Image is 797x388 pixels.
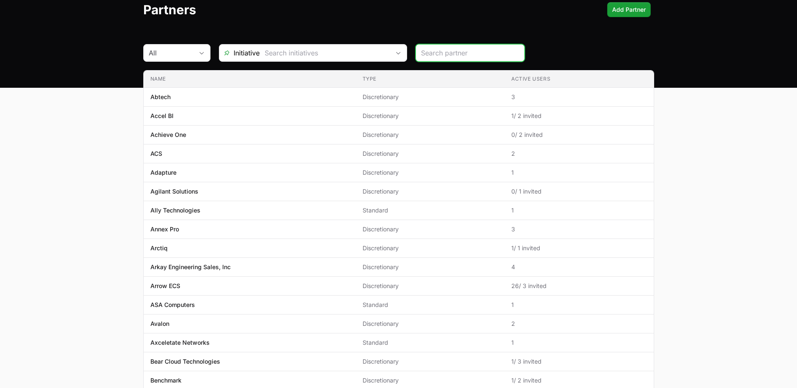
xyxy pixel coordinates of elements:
[150,187,198,196] p: Agilant Solutions
[511,357,647,366] span: 1 / 3 invited
[363,282,498,290] span: Discretionary
[511,168,647,177] span: 1
[356,71,505,88] th: Type
[363,206,498,215] span: Standard
[511,282,647,290] span: 26 / 3 invited
[363,338,498,347] span: Standard
[511,187,647,196] span: 0 / 1 invited
[363,376,498,385] span: Discretionary
[505,71,653,88] th: Active Users
[150,244,168,252] p: Arctiq
[363,320,498,328] span: Discretionary
[150,206,200,215] p: Ally Technologies
[150,263,231,271] p: Arkay Engineering Sales, Inc
[607,2,651,17] div: Primary actions
[363,244,498,252] span: Discretionary
[143,2,196,17] h1: Partners
[260,45,390,61] input: Search initiatives
[511,263,647,271] span: 4
[150,357,220,366] p: Bear Cloud Technologies
[363,357,498,366] span: Discretionary
[363,149,498,158] span: Discretionary
[363,263,498,271] span: Discretionary
[363,93,498,101] span: Discretionary
[149,48,193,58] div: All
[150,112,174,120] p: Accel BI
[150,320,169,328] p: Avalon
[511,131,647,139] span: 0 / 2 invited
[511,225,647,233] span: 3
[150,168,176,177] p: Adapture
[363,301,498,309] span: Standard
[612,5,646,15] span: Add Partner
[363,131,498,139] span: Discretionary
[511,93,647,101] span: 3
[150,149,162,158] p: ACS
[150,93,171,101] p: Abtech
[511,376,647,385] span: 1 / 2 invited
[363,187,498,196] span: Discretionary
[511,301,647,309] span: 1
[511,320,647,328] span: 2
[390,45,407,61] div: Open
[607,2,651,17] button: Add Partner
[363,112,498,120] span: Discretionary
[144,71,356,88] th: Name
[511,244,647,252] span: 1 / 1 invited
[363,225,498,233] span: Discretionary
[511,112,647,120] span: 1 / 2 invited
[511,149,647,158] span: 2
[150,376,181,385] p: Benchmark
[150,131,186,139] p: Achieve One
[150,225,179,233] p: Annex Pro
[150,338,210,347] p: Axceletate Networks
[363,168,498,177] span: Discretionary
[144,45,210,61] button: All
[219,48,260,58] span: Initiative
[150,301,195,309] p: ASA Computers
[511,338,647,347] span: 1
[150,282,180,290] p: Arrow ECS
[511,206,647,215] span: 1
[421,48,519,58] input: Search partner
